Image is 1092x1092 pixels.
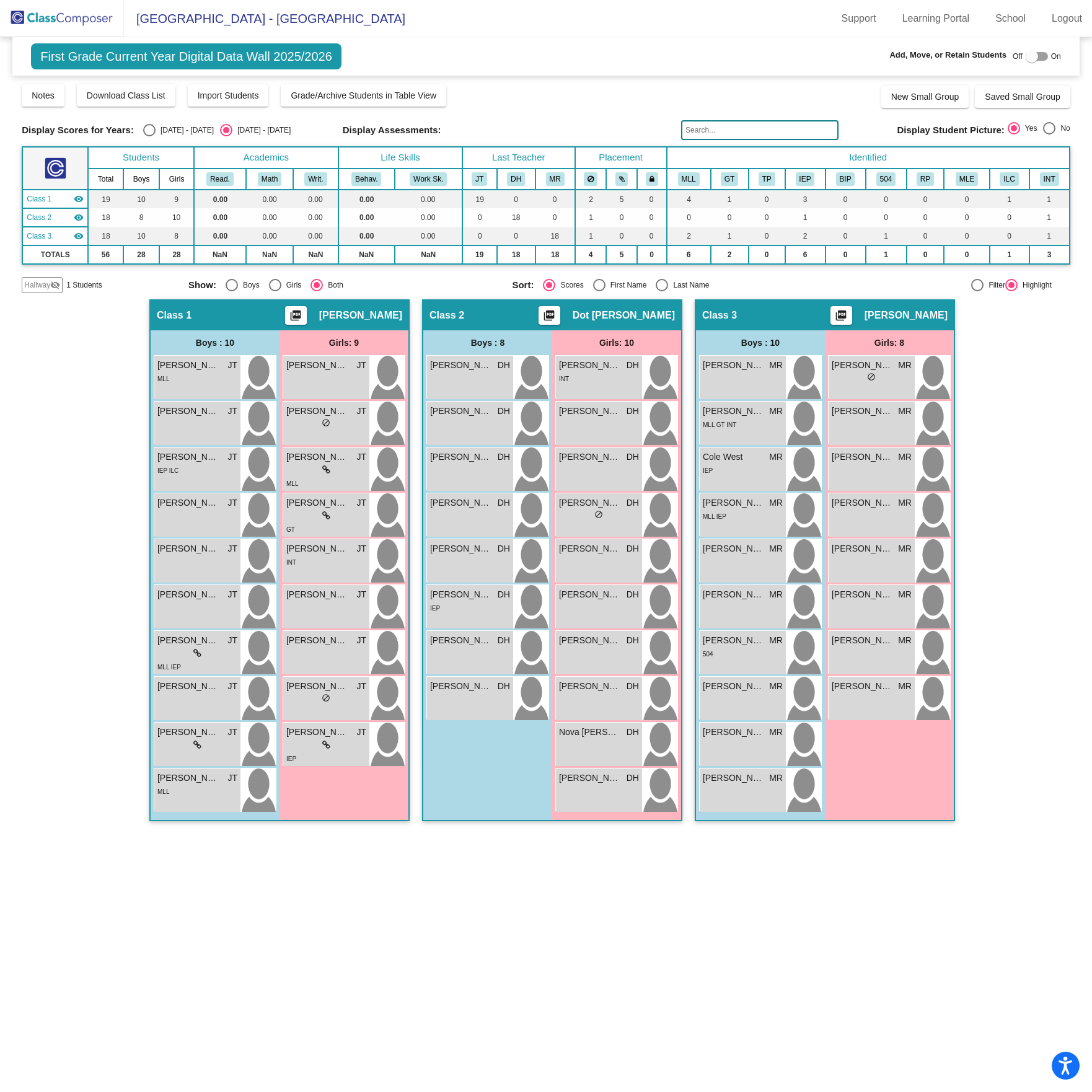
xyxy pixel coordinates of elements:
[286,526,295,533] span: GT
[66,280,102,291] span: 1 Students
[1020,123,1037,134] div: Yes
[157,467,178,474] span: IEP ILC
[985,9,1036,29] a: School
[497,227,535,245] td: 0
[1029,227,1070,245] td: 1
[866,190,907,208] td: 0
[956,172,978,186] button: MLE
[157,634,219,647] span: [PERSON_NAME]
[907,208,944,227] td: 0
[1029,169,1070,190] th: Intervention
[1055,123,1070,134] div: No
[832,405,894,418] span: [PERSON_NAME]
[462,227,497,245] td: 0
[897,125,1004,136] span: Display Student Picture:
[497,169,535,190] th: Dot Hughes-Werth
[338,245,395,264] td: NaN
[769,588,783,601] span: MR
[188,280,216,291] span: Show:
[24,280,50,291] span: Hallway
[711,169,749,190] th: Gifted and Talented
[410,172,447,186] button: Work Sk.
[866,169,907,190] th: 504 Plan
[319,309,402,322] span: [PERSON_NAME]
[573,309,675,322] span: Dot [PERSON_NAME]
[555,280,583,291] div: Scores
[826,169,866,190] th: Behavior Intervention Plan
[462,169,497,190] th: Jennifer Tolibas
[832,588,894,601] span: [PERSON_NAME]
[749,208,785,227] td: 0
[281,84,446,107] button: Grade/Archive Students in Table View
[865,309,948,322] span: [PERSON_NAME]
[74,213,84,222] mat-icon: visibility
[285,306,307,325] button: Print Students Details
[22,84,64,107] button: Notes
[22,125,134,136] span: Display Scores for Years:
[594,510,603,519] span: do_not_disturb_alt
[535,227,575,245] td: 18
[898,496,912,509] span: MR
[430,451,492,464] span: [PERSON_NAME]
[498,588,510,601] span: DH
[832,9,886,29] a: Support
[27,231,51,242] span: Class 3
[227,496,237,509] span: JT
[293,245,338,264] td: NaN
[159,227,194,245] td: 8
[575,169,607,190] th: Keep away students
[836,172,855,186] button: BIP
[889,49,1006,61] span: Add, Move, or Retain Students
[338,208,395,227] td: 0.00
[832,542,894,555] span: [PERSON_NAME]
[232,125,291,136] div: [DATE] - [DATE]
[87,90,165,100] span: Download Class List
[866,245,907,264] td: 1
[497,190,535,208] td: 0
[559,405,621,418] span: [PERSON_NAME]
[123,245,160,264] td: 28
[990,245,1029,264] td: 1
[286,359,348,372] span: [PERSON_NAME]
[769,542,783,555] span: MR
[975,86,1070,108] button: Saved Small Group
[535,190,575,208] td: 0
[667,227,711,245] td: 2
[206,172,234,186] button: Read.
[1008,122,1070,138] mat-radio-group: Select an option
[990,190,1029,208] td: 1
[703,496,765,509] span: [PERSON_NAME]
[637,190,667,208] td: 0
[867,372,876,381] span: do_not_disturb_alt
[703,405,765,418] span: [PERSON_NAME]
[703,421,736,428] span: MLL GT INT
[286,542,348,555] span: [PERSON_NAME]
[1029,208,1070,227] td: 1
[785,208,826,227] td: 1
[769,405,783,418] span: MR
[22,190,88,208] td: Jennifer Tolibas - No Class Name
[866,208,907,227] td: 0
[627,451,639,464] span: DH
[74,231,84,241] mat-icon: visibility
[1029,245,1070,264] td: 3
[637,208,667,227] td: 0
[944,208,989,227] td: 0
[227,588,237,601] span: JT
[159,245,194,264] td: 28
[430,405,492,418] span: [PERSON_NAME]
[88,227,123,245] td: 18
[759,172,775,186] button: TP
[286,451,348,464] span: [PERSON_NAME]
[711,245,749,264] td: 2
[338,147,462,169] th: Life Skills
[542,309,557,327] mat-icon: picture_as_pdf
[832,451,894,464] span: [PERSON_NAME]
[194,208,246,227] td: 0.00
[559,588,621,601] span: [PERSON_NAME]
[944,245,989,264] td: 0
[1000,172,1018,186] button: ILC
[990,169,1029,190] th: ILC Program Supported
[512,280,534,291] span: Sort:
[990,227,1029,245] td: 0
